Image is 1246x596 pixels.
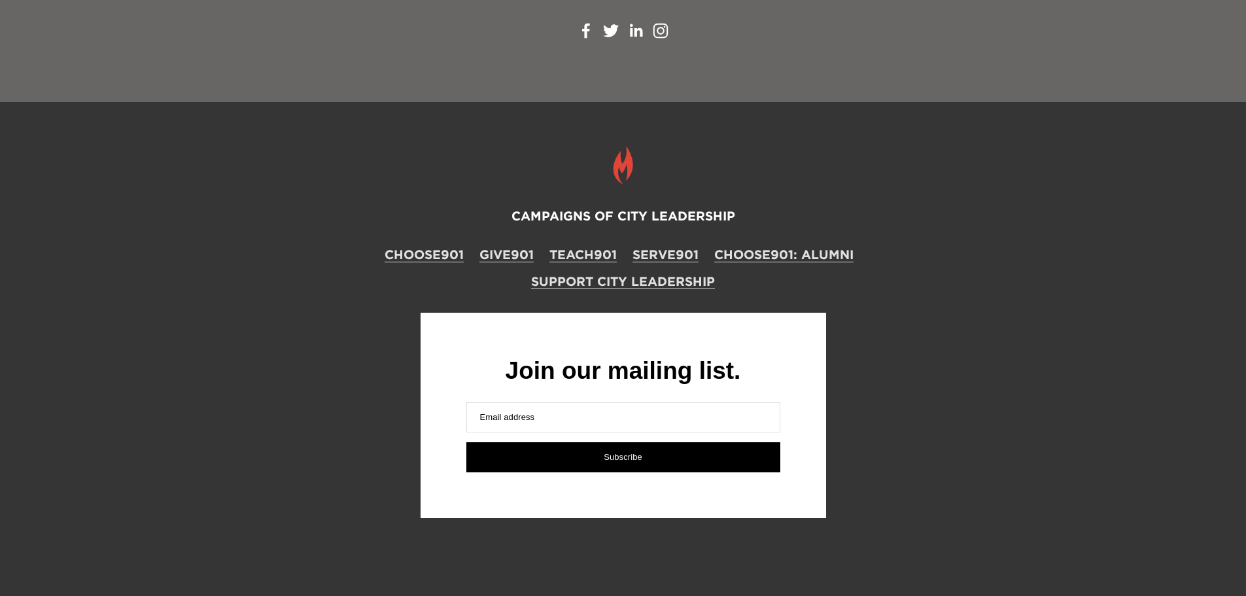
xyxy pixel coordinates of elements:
a: LinkedIn [628,23,644,39]
span: Em [480,412,493,422]
a: Support City Leadership [531,273,715,290]
a: CHOOSE901 [385,246,464,264]
a: TEACH901 [549,246,617,264]
a: Instagram [653,23,668,39]
a: CHOOSE901: ALUMNI [714,246,854,264]
button: Subscribe [466,442,780,472]
a: Twitter [603,23,619,39]
a: Facebook [578,23,594,39]
h4: CAMPAIGNS OF CITY LEADERSHIP [133,207,1114,225]
span: ail address [493,412,534,422]
div: Join our mailing list. [466,359,780,383]
a: SERVE901 [632,246,699,264]
span: Subscribe [604,452,642,462]
a: GIVE901 [479,246,534,264]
